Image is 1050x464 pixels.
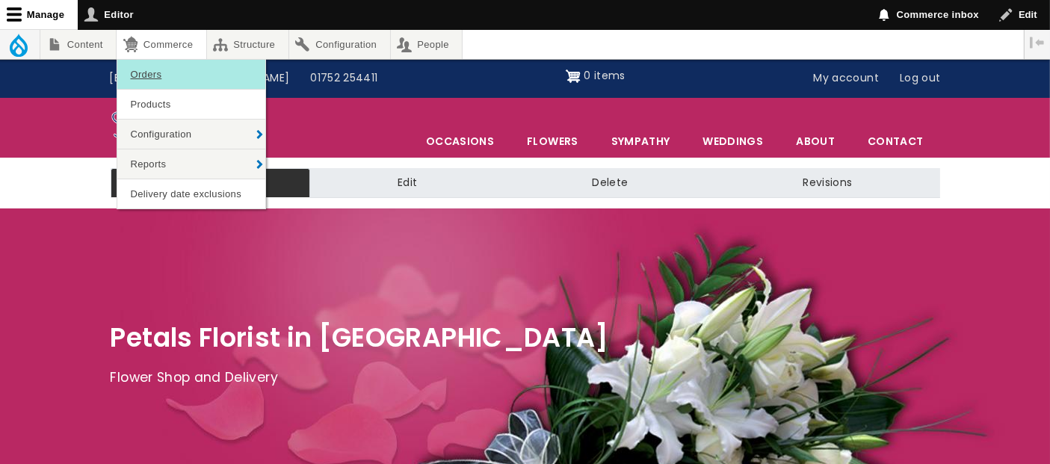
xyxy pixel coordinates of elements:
[310,168,504,198] a: Edit
[803,64,890,93] a: My account
[117,90,265,119] a: Products
[1025,30,1050,55] button: Vertical orientation
[111,367,940,389] p: Flower Shop and Delivery
[99,168,951,198] nav: Tabs
[111,102,188,154] img: Home
[117,30,206,59] a: Commerce
[117,120,265,149] a: Configuration
[566,64,581,88] img: Shopping cart
[566,64,626,88] a: Shopping cart 0 items
[715,168,939,198] a: Revisions
[511,126,593,157] a: Flowers
[117,179,265,208] a: Delivery date exclusions
[889,64,951,93] a: Log out
[117,149,265,179] a: Reports
[852,126,939,157] a: Contact
[117,60,265,89] a: Orders
[780,126,850,157] a: About
[300,64,388,93] a: 01752 254411
[111,319,609,356] span: Petals Florist in [GEOGRAPHIC_DATA]
[687,126,779,157] span: Weddings
[111,168,310,198] a: View
[584,68,625,83] span: 0 items
[99,64,300,93] a: [EMAIL_ADDRESS][DOMAIN_NAME]
[289,30,390,59] a: Configuration
[207,30,288,59] a: Structure
[410,126,510,157] span: Occasions
[40,30,116,59] a: Content
[391,30,463,59] a: People
[504,168,715,198] a: Delete
[596,126,686,157] a: Sympathy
